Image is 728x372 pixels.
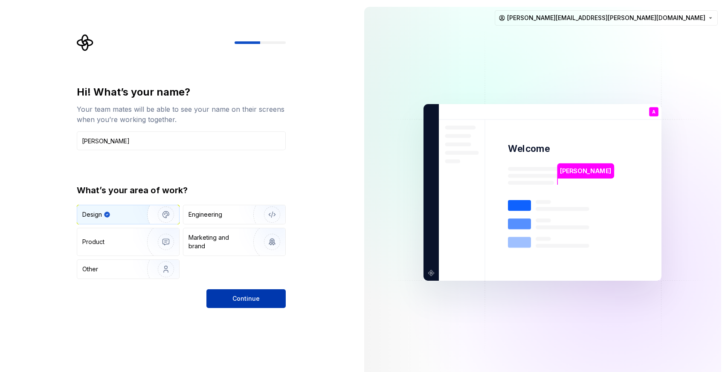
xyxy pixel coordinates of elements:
[82,265,98,273] div: Other
[560,166,612,176] p: [PERSON_NAME]
[206,289,286,308] button: Continue
[189,233,246,250] div: Marketing and brand
[508,142,550,155] p: Welcome
[77,184,286,196] div: What’s your area of work?
[77,104,286,125] div: Your team mates will be able to see your name on their screens when you’re working together.
[82,210,102,219] div: Design
[82,238,104,246] div: Product
[77,131,286,150] input: Han Solo
[652,110,655,114] p: A
[232,294,260,303] span: Continue
[77,34,94,51] svg: Supernova Logo
[507,14,705,22] span: [PERSON_NAME][EMAIL_ADDRESS][PERSON_NAME][DOMAIN_NAME]
[495,10,718,26] button: [PERSON_NAME][EMAIL_ADDRESS][PERSON_NAME][DOMAIN_NAME]
[189,210,222,219] div: Engineering
[77,85,286,99] div: Hi! What’s your name?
